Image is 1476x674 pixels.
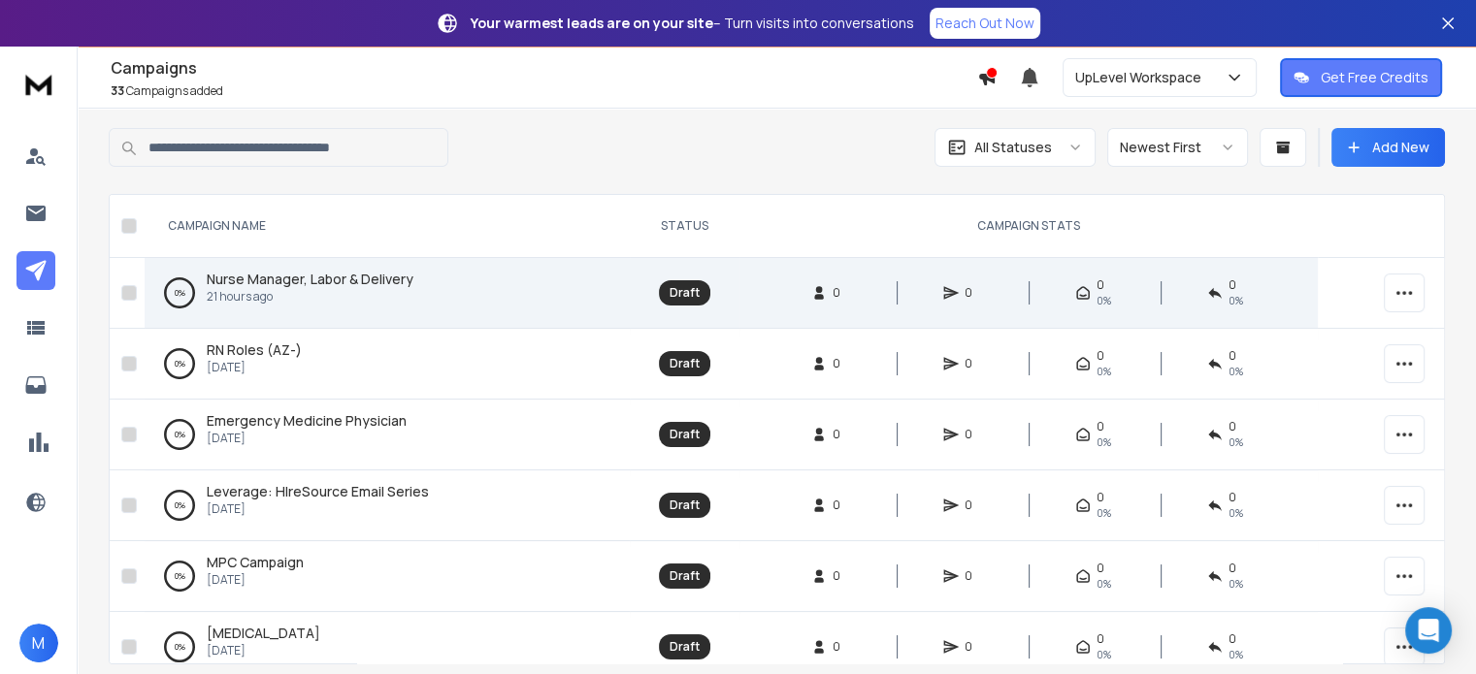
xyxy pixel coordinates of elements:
[471,14,914,33] p: – Turn visits into conversations
[111,83,977,99] p: Campaigns added
[1321,68,1428,87] p: Get Free Credits
[935,14,1034,33] p: Reach Out Now
[19,66,58,102] img: logo
[111,82,124,99] span: 33
[630,195,739,258] th: STATUS
[111,56,977,80] h1: Campaigns
[1075,68,1209,87] p: UpLevel Workspace
[471,14,713,32] strong: Your warmest leads are on your site
[1405,607,1452,654] div: Open Intercom Messenger
[739,195,1318,258] th: CAMPAIGN STATS
[145,195,630,258] th: CAMPAIGN NAME
[19,624,58,662] button: M
[930,8,1040,39] a: Reach Out Now
[1280,58,1442,97] button: Get Free Credits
